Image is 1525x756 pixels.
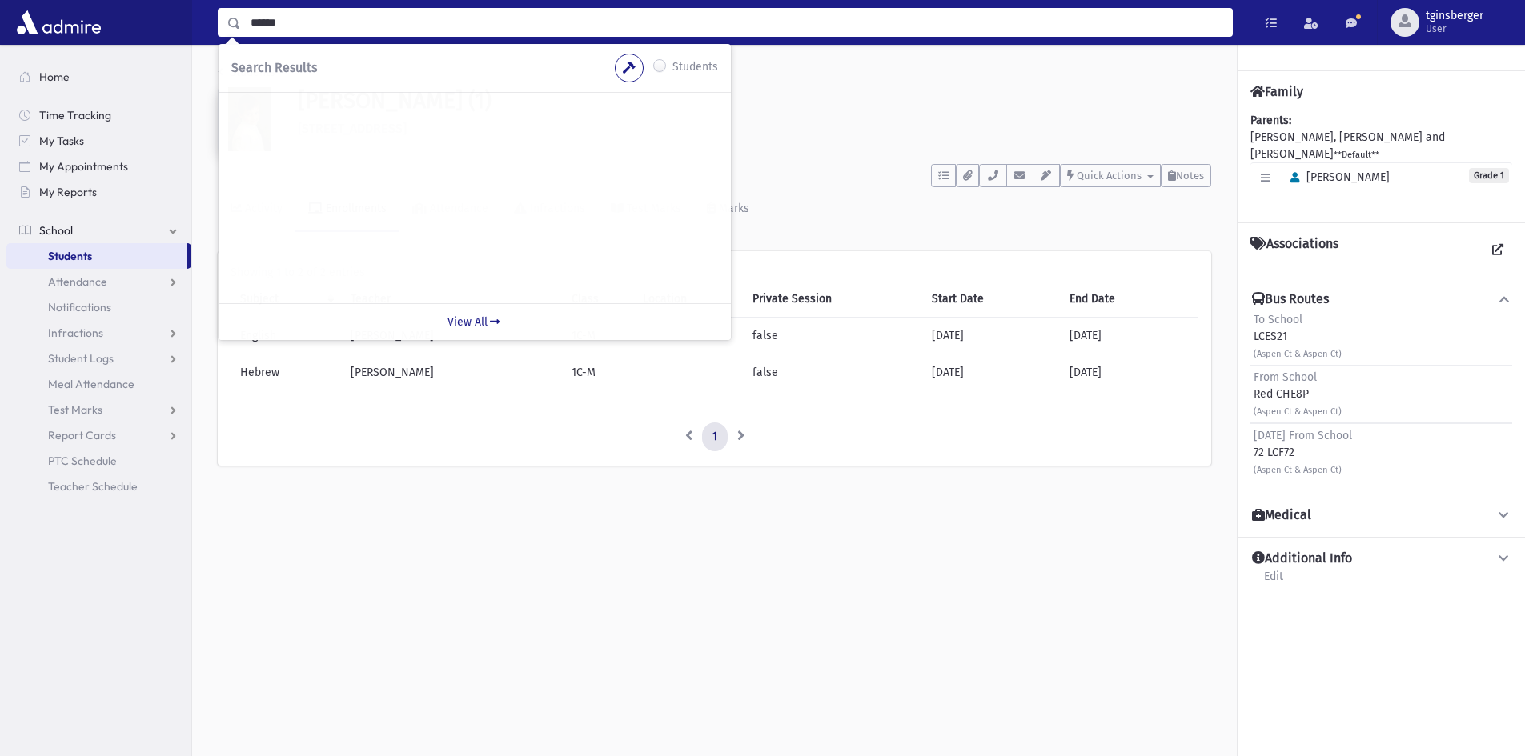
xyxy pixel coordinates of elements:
[6,397,191,422] a: Test Marks
[6,179,191,205] a: My Reports
[1252,550,1352,567] h4: Additional Info
[48,454,117,468] span: PTC Schedule
[6,218,191,243] a: School
[1060,318,1198,354] td: [DATE]
[1263,567,1284,596] a: Edit
[241,8,1232,37] input: Search
[922,318,1060,354] td: [DATE]
[922,354,1060,391] td: [DATE]
[39,185,97,199] span: My Reports
[298,121,1211,136] h6: [STREET_ADDRESS]
[48,377,134,391] span: Meal Attendance
[6,102,191,128] a: Time Tracking
[6,422,191,448] a: Report Cards
[48,351,114,366] span: Student Logs
[672,58,718,78] label: Students
[219,303,731,340] a: View All
[1250,84,1303,99] h4: Family
[1250,112,1512,210] div: [PERSON_NAME], [PERSON_NAME] and [PERSON_NAME]
[743,318,922,354] td: false
[48,274,107,289] span: Attendance
[6,320,191,346] a: Infractions
[1254,313,1302,326] span: To School
[1483,236,1512,265] a: View all Associations
[1161,164,1211,187] button: Notes
[1426,22,1483,35] span: User
[39,70,70,84] span: Home
[743,281,922,318] th: Private Session
[1254,465,1342,475] small: (Aspen Ct & Aspen Ct)
[1250,114,1291,127] b: Parents:
[1252,291,1329,308] h4: Bus Routes
[48,479,138,494] span: Teacher Schedule
[6,269,191,294] a: Attendance
[1426,10,1483,22] span: tginsberger
[39,223,73,238] span: School
[341,354,562,391] td: [PERSON_NAME]
[6,154,191,179] a: My Appointments
[922,281,1060,318] th: Start Date
[716,202,749,215] div: Marks
[1060,354,1198,391] td: [DATE]
[39,108,111,122] span: Time Tracking
[1254,370,1317,384] span: From School
[743,354,922,391] td: false
[562,354,634,391] td: 1C-M
[6,243,187,269] a: Students
[6,448,191,474] a: PTC Schedule
[1469,168,1509,183] span: Grade 1
[1250,236,1338,265] h4: Associations
[6,346,191,371] a: Student Logs
[1254,369,1342,419] div: Red CHE8P
[13,6,105,38] img: AdmirePro
[48,249,92,263] span: Students
[48,326,103,340] span: Infractions
[1254,406,1342,417] small: (Aspen Ct & Aspen Ct)
[1254,311,1342,362] div: LCES21
[1250,291,1512,308] button: Bus Routes
[218,66,275,79] a: Students
[218,64,275,87] nav: breadcrumb
[6,371,191,397] a: Meal Attendance
[298,87,1211,114] h1: [PERSON_NAME] (1)
[1254,427,1352,478] div: 72 LCF72
[48,300,111,314] span: Notifications
[218,187,295,232] a: Activity
[1283,170,1390,184] span: [PERSON_NAME]
[1060,281,1198,318] th: End Date
[6,128,191,154] a: My Tasks
[1254,429,1352,442] span: [DATE] From School
[231,60,317,75] span: Search Results
[1077,170,1142,182] span: Quick Actions
[1176,170,1204,182] span: Notes
[39,134,84,148] span: My Tasks
[48,428,116,442] span: Report Cards
[1252,507,1311,524] h4: Medical
[1254,349,1342,359] small: (Aspen Ct & Aspen Ct)
[231,354,341,391] td: Hebrew
[6,64,191,90] a: Home
[1250,507,1512,524] button: Medical
[39,159,128,174] span: My Appointments
[702,422,728,451] a: 1
[6,294,191,320] a: Notifications
[1060,164,1161,187] button: Quick Actions
[1250,550,1512,567] button: Additional Info
[6,474,191,499] a: Teacher Schedule
[48,402,102,417] span: Test Marks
